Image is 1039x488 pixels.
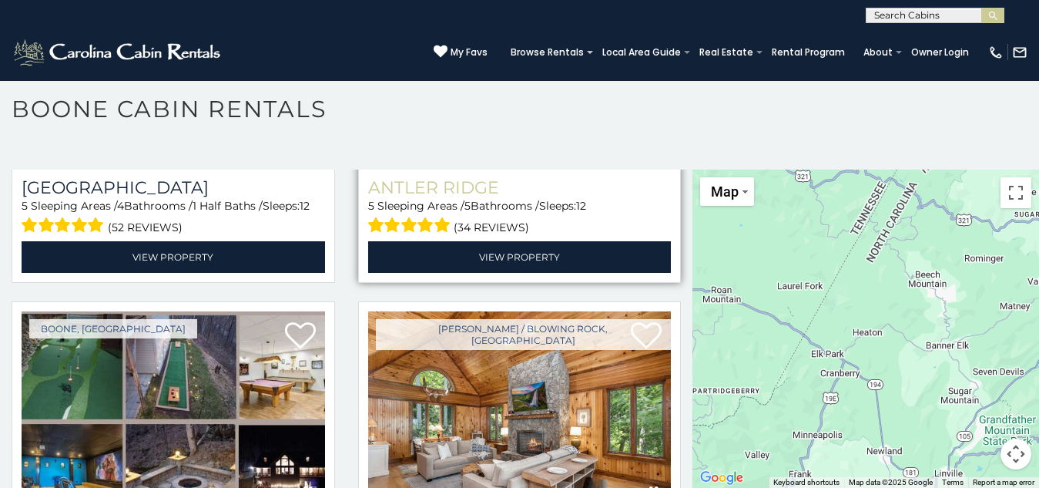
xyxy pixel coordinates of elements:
[22,177,325,198] h3: Diamond Creek Lodge
[22,198,325,237] div: Sleeping Areas / Bathrooms / Sleeps:
[434,45,488,60] a: My Favs
[764,42,853,63] a: Rental Program
[903,42,977,63] a: Owner Login
[368,198,672,237] div: Sleeping Areas / Bathrooms / Sleeps:
[849,478,933,486] span: Map data ©2025 Google
[503,42,592,63] a: Browse Rentals
[454,217,529,237] span: (34 reviews)
[300,199,310,213] span: 12
[856,42,900,63] a: About
[193,199,263,213] span: 1 Half Baths /
[1000,439,1031,469] button: Map camera controls
[942,478,964,486] a: Terms
[1000,177,1031,208] button: Toggle fullscreen view
[376,319,672,350] a: [PERSON_NAME] / Blowing Rock, [GEOGRAPHIC_DATA]
[108,217,183,237] span: (52 reviews)
[368,199,374,213] span: 5
[1012,45,1027,60] img: mail-regular-white.png
[692,42,761,63] a: Real Estate
[711,183,739,200] span: Map
[773,477,840,488] button: Keyboard shortcuts
[285,321,316,353] a: Add to favorites
[22,241,325,273] a: View Property
[700,177,754,206] button: Change map style
[22,199,28,213] span: 5
[973,478,1034,486] a: Report a map error
[576,199,586,213] span: 12
[696,468,747,488] img: Google
[696,468,747,488] a: Open this area in Google Maps (opens a new window)
[368,177,672,198] a: Antler Ridge
[368,241,672,273] a: View Property
[451,45,488,59] span: My Favs
[988,45,1004,60] img: phone-regular-white.png
[117,199,124,213] span: 4
[29,319,197,338] a: Boone, [GEOGRAPHIC_DATA]
[464,199,471,213] span: 5
[22,177,325,198] a: [GEOGRAPHIC_DATA]
[595,42,689,63] a: Local Area Guide
[12,37,225,68] img: White-1-2.png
